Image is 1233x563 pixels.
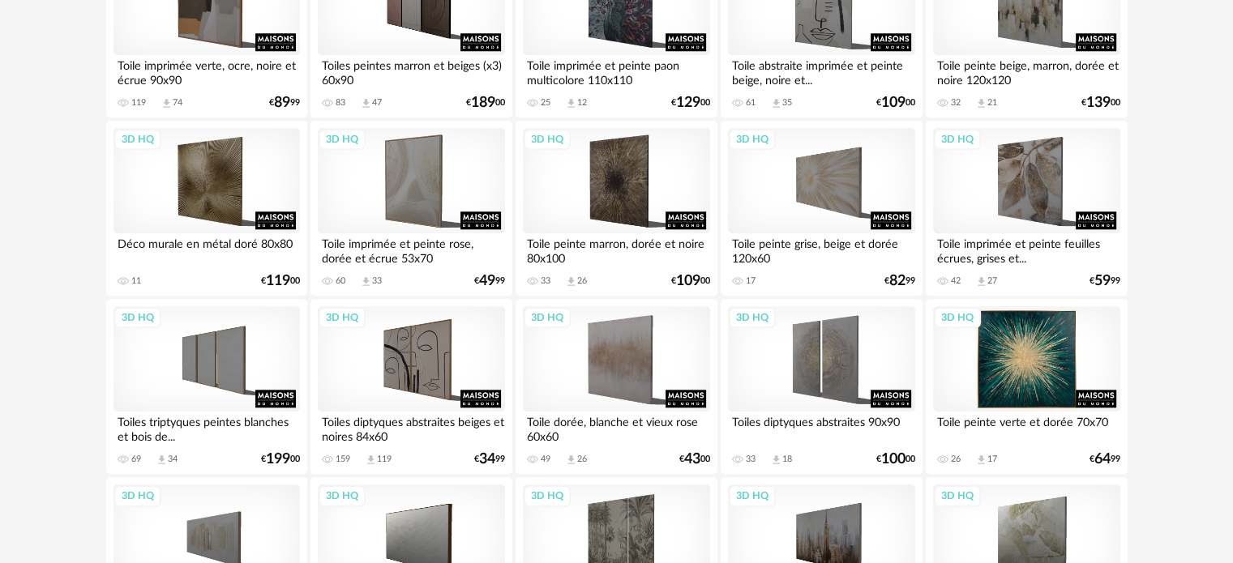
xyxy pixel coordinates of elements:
div: 42 [951,275,961,287]
span: Download icon [565,275,577,288]
div: 3D HQ [319,485,366,506]
a: 3D HQ Toile peinte marron, dorée et noire 80x100 33 Download icon 26 €10900 [516,121,717,296]
span: 100 [881,454,905,465]
a: 3D HQ Toile peinte verte et dorée 70x70 26 Download icon 17 €6499 [926,299,1127,474]
div: 12 [577,97,587,109]
div: Déco murale en métal doré 80x80 [113,233,300,266]
div: 61 [746,97,756,109]
span: Download icon [770,454,782,466]
div: 3D HQ [524,307,571,328]
div: 21 [987,97,997,109]
div: 119 [377,454,392,465]
div: € 99 [474,275,505,287]
div: € 00 [1081,97,1120,109]
span: Download icon [975,454,987,466]
div: 3D HQ [114,485,161,506]
div: Toile peinte grise, beige et dorée 120x60 [728,233,914,266]
div: € 00 [679,454,710,465]
div: Toiles peintes marron et beiges (x3) 60x90 [318,55,504,87]
div: 60 [336,275,345,287]
div: Toile peinte verte et dorée 70x70 [933,412,1120,444]
div: € 99 [269,97,300,109]
div: 3D HQ [934,129,981,150]
div: 119 [131,97,146,109]
a: 3D HQ Déco murale en métal doré 80x80 11 €11900 [106,121,307,296]
div: € 99 [884,275,915,287]
div: 25 [541,97,550,109]
span: 34 [479,454,495,465]
div: 3D HQ [524,485,571,506]
span: 59 [1094,275,1111,287]
div: 33 [372,275,382,287]
a: 3D HQ Toiles diptyques abstraites 90x90 33 Download icon 18 €10000 [721,299,922,474]
div: 11 [131,275,141,287]
div: Toile imprimée verte, ocre, noire et écrue 90x90 [113,55,300,87]
div: 83 [336,97,345,109]
span: Download icon [360,97,372,109]
a: 3D HQ Toiles diptyques abstraites beiges et noires 84x60 159 Download icon 119 €3499 [310,299,512,474]
div: Toile imprimée et peinte rose, dorée et écrue 53x70 [318,233,504,266]
a: 3D HQ Toile peinte grise, beige et dorée 120x60 17 €8299 [721,121,922,296]
span: 189 [471,97,495,109]
div: € 99 [1090,275,1120,287]
span: Download icon [360,275,372,288]
div: 17 [746,275,756,287]
div: 74 [173,97,182,109]
span: Download icon [365,454,377,466]
div: Toile abstraite imprimée et peinte beige, noire et... [728,55,914,87]
span: 139 [1086,97,1111,109]
div: 3D HQ [934,485,981,506]
div: € 00 [876,97,915,109]
div: 34 [168,454,178,465]
span: 89 [274,97,290,109]
span: Download icon [565,454,577,466]
div: Toiles diptyques abstraites beiges et noires 84x60 [318,412,504,444]
div: 3D HQ [934,307,981,328]
div: 3D HQ [729,485,776,506]
div: € 00 [466,97,505,109]
div: 26 [951,454,961,465]
div: 3D HQ [729,129,776,150]
span: 64 [1094,454,1111,465]
div: 18 [782,454,792,465]
div: 3D HQ [729,307,776,328]
div: € 00 [671,275,710,287]
div: Toile imprimée et peinte paon multicolore 110x110 [523,55,709,87]
span: 129 [676,97,700,109]
div: Toiles triptyques peintes blanches et bois de... [113,412,300,444]
span: 109 [676,275,700,287]
a: 3D HQ Toile imprimée et peinte feuilles écrues, grises et... 42 Download icon 27 €5999 [926,121,1127,296]
div: 27 [987,275,997,287]
div: € 99 [1090,454,1120,465]
div: 3D HQ [319,307,366,328]
div: 69 [131,454,141,465]
div: 35 [782,97,792,109]
div: € 00 [261,275,300,287]
span: Download icon [565,97,577,109]
div: Toile peinte beige, marron, dorée et noire 120x120 [933,55,1120,87]
div: 33 [541,275,550,287]
div: 159 [336,454,350,465]
span: 43 [684,454,700,465]
div: 26 [577,275,587,287]
div: 47 [372,97,382,109]
a: 3D HQ Toile imprimée et peinte rose, dorée et écrue 53x70 60 Download icon 33 €4999 [310,121,512,296]
div: 3D HQ [319,129,366,150]
span: 49 [479,275,495,287]
div: 3D HQ [114,129,161,150]
span: 82 [889,275,905,287]
a: 3D HQ Toiles triptyques peintes blanches et bois de... 69 Download icon 34 €19900 [106,299,307,474]
span: 109 [881,97,905,109]
span: Download icon [161,97,173,109]
span: 119 [266,275,290,287]
div: € 00 [671,97,710,109]
span: Download icon [156,454,168,466]
div: 49 [541,454,550,465]
div: Toile dorée, blanche et vieux rose 60x60 [523,412,709,444]
div: 26 [577,454,587,465]
div: Toiles diptyques abstraites 90x90 [728,412,914,444]
div: 32 [951,97,961,109]
div: 3D HQ [524,129,571,150]
div: 3D HQ [114,307,161,328]
div: 17 [987,454,997,465]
